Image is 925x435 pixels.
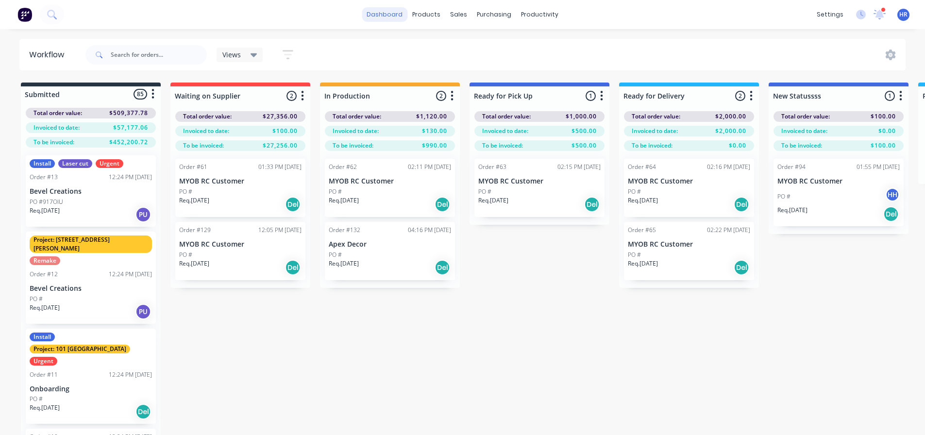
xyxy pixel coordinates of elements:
[183,127,229,135] span: Invoiced to date:
[258,163,302,171] div: 01:33 PM [DATE]
[329,240,451,249] p: Apex Decor
[30,345,130,353] div: Project: 101 [GEOGRAPHIC_DATA]
[812,7,848,22] div: settings
[857,163,900,171] div: 01:55 PM [DATE]
[325,159,455,217] div: Order #6202:11 PM [DATE]MYOB RC CustomerPO #Req.[DATE]Del
[781,141,822,150] span: To be invoiced:
[113,123,148,132] span: $57,177.06
[34,123,80,132] span: Invoiced to date:
[883,206,899,222] div: Del
[329,177,451,185] p: MYOB RC Customer
[474,159,605,217] div: Order #6302:15 PM [DATE]MYOB RC CustomerPO #Req.[DATE]Del
[482,112,531,121] span: Total order value:
[329,226,360,234] div: Order #132
[435,197,450,212] div: Del
[628,251,641,259] p: PO #
[566,112,597,121] span: $1,000.00
[135,404,151,419] div: Del
[777,192,790,201] p: PO #
[632,127,678,135] span: Invoiced to date:
[30,187,152,196] p: Bevel Creations
[572,141,597,150] span: $500.00
[30,333,55,341] div: Install
[729,141,746,150] span: $0.00
[111,45,207,65] input: Search for orders...
[179,163,207,171] div: Order #61
[628,196,658,205] p: Req. [DATE]
[408,163,451,171] div: 02:11 PM [DATE]
[628,163,656,171] div: Order #64
[472,7,516,22] div: purchasing
[333,112,381,121] span: Total order value:
[58,159,92,168] div: Laser cut
[478,177,601,185] p: MYOB RC Customer
[435,260,450,275] div: Del
[135,207,151,222] div: PU
[179,251,192,259] p: PO #
[628,187,641,196] p: PO #
[30,370,58,379] div: Order #11
[30,159,55,168] div: Install
[30,284,152,293] p: Bevel Creations
[422,141,447,150] span: $990.00
[109,138,148,147] span: $452,200.72
[179,187,192,196] p: PO #
[628,226,656,234] div: Order #65
[109,173,152,182] div: 12:24 PM [DATE]
[416,112,447,121] span: $1,120.00
[632,141,673,150] span: To be invoiced:
[734,260,749,275] div: Del
[26,329,156,424] div: InstallProject: 101 [GEOGRAPHIC_DATA]UrgentOrder #1112:24 PM [DATE]OnboardingPO #Req.[DATE]Del
[715,112,746,121] span: $2,000.00
[407,7,445,22] div: products
[584,197,600,212] div: Del
[179,240,302,249] p: MYOB RC Customer
[30,403,60,412] p: Req. [DATE]
[263,141,298,150] span: $27,256.00
[781,127,827,135] span: Invoiced to date:
[34,138,74,147] span: To be invoiced:
[135,304,151,319] div: PU
[34,109,82,117] span: Total order value:
[628,240,750,249] p: MYOB RC Customer
[30,295,43,303] p: PO #
[263,112,298,121] span: $27,356.00
[885,187,900,202] div: HH
[285,197,301,212] div: Del
[624,159,754,217] div: Order #6402:16 PM [DATE]MYOB RC CustomerPO #Req.[DATE]Del
[777,206,807,215] p: Req. [DATE]
[109,109,148,117] span: $509,377.78
[26,232,156,324] div: Project: [STREET_ADDRESS][PERSON_NAME]RemakeOrder #1212:24 PM [DATE]Bevel CreationsPO #Req.[DATE]PU
[707,226,750,234] div: 02:22 PM [DATE]
[871,141,896,150] span: $100.00
[30,357,57,366] div: Urgent
[781,112,830,121] span: Total order value:
[175,222,305,280] div: Order #12912:05 PM [DATE]MYOB RC CustomerPO #Req.[DATE]Del
[632,112,680,121] span: Total order value:
[17,7,32,22] img: Factory
[325,222,455,280] div: Order #13204:16 PM [DATE]Apex DecorPO #Req.[DATE]Del
[628,259,658,268] p: Req. [DATE]
[628,177,750,185] p: MYOB RC Customer
[871,112,896,121] span: $100.00
[329,259,359,268] p: Req. [DATE]
[175,159,305,217] div: Order #6101:33 PM [DATE]MYOB RC CustomerPO #Req.[DATE]Del
[774,159,904,226] div: Order #9401:55 PM [DATE]MYOB RC CustomerPO #HHReq.[DATE]Del
[179,226,211,234] div: Order #129
[329,196,359,205] p: Req. [DATE]
[109,370,152,379] div: 12:24 PM [DATE]
[285,260,301,275] div: Del
[30,198,63,206] p: PO #917OIU
[715,127,746,135] span: $2,000.00
[329,187,342,196] p: PO #
[408,226,451,234] div: 04:16 PM [DATE]
[96,159,123,168] div: Urgent
[624,222,754,280] div: Order #6502:22 PM [DATE]MYOB RC CustomerPO #Req.[DATE]Del
[445,7,472,22] div: sales
[734,197,749,212] div: Del
[707,163,750,171] div: 02:16 PM [DATE]
[26,155,156,227] div: InstallLaser cutUrgentOrder #1312:24 PM [DATE]Bevel CreationsPO #917OIUReq.[DATE]PU
[179,196,209,205] p: Req. [DATE]
[482,141,523,150] span: To be invoiced:
[183,112,232,121] span: Total order value:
